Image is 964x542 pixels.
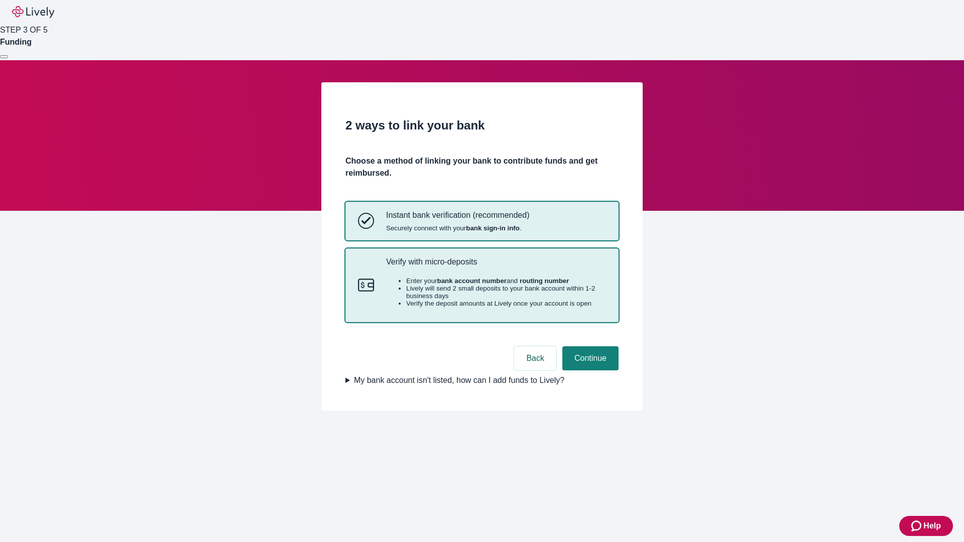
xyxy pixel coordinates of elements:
button: Continue [562,346,619,370]
p: Instant bank verification (recommended) [386,210,529,220]
button: Back [514,346,556,370]
summary: My bank account isn't listed, how can I add funds to Lively? [345,374,619,386]
h2: 2 ways to link your bank [345,116,619,134]
li: Enter your and [406,277,606,285]
svg: Micro-deposits [358,277,374,293]
span: Securely connect with your . [386,224,529,232]
strong: bank sign-in info [466,224,520,232]
span: Help [923,520,941,532]
h4: Choose a method of linking your bank to contribute funds and get reimbursed. [345,155,619,179]
svg: Zendesk support icon [911,520,923,532]
button: Instant bank verificationInstant bank verification (recommended)Securely connect with yourbank si... [346,202,618,239]
li: Verify the deposit amounts at Lively once your account is open [406,300,606,307]
strong: bank account number [437,277,507,285]
strong: routing number [520,277,569,285]
p: Verify with micro-deposits [386,257,606,266]
li: Lively will send 2 small deposits to your bank account within 1-2 business days [406,285,606,300]
button: Zendesk support iconHelp [899,516,953,536]
svg: Instant bank verification [358,213,374,229]
img: Lively [12,6,54,18]
button: Micro-depositsVerify with micro-depositsEnter yourbank account numberand routing numberLively wil... [346,249,618,322]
